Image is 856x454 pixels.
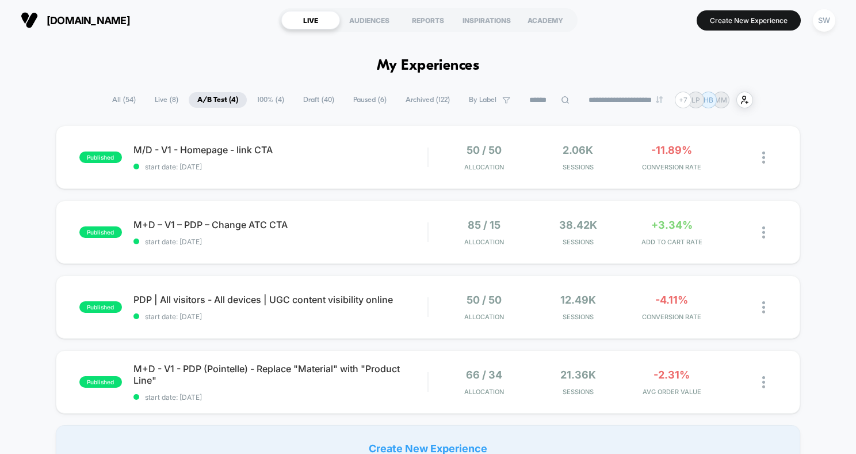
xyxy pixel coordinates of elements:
[762,152,765,164] img: close
[813,9,835,32] div: SW
[762,376,765,388] img: close
[133,237,428,246] span: start date: [DATE]
[377,58,480,74] h1: My Experiences
[560,294,596,306] span: 12.49k
[104,92,144,108] span: All ( 54 )
[563,144,593,156] span: 2.06k
[464,238,504,246] span: Allocation
[534,388,622,396] span: Sessions
[628,238,716,246] span: ADD TO CART RATE
[79,376,122,388] span: published
[146,92,187,108] span: Live ( 8 )
[675,92,691,108] div: + 7
[809,9,839,32] button: SW
[133,162,428,171] span: start date: [DATE]
[651,144,692,156] span: -11.89%
[464,163,504,171] span: Allocation
[281,11,340,29] div: LIVE
[762,301,765,313] img: close
[469,96,496,104] span: By Label
[467,144,502,156] span: 50 / 50
[466,369,502,381] span: 66 / 34
[457,11,516,29] div: INSPIRATIONS
[468,219,500,231] span: 85 / 15
[628,388,716,396] span: AVG ORDER VALUE
[133,219,428,230] span: M+D – V1 – PDP – Change ATC CTA
[79,301,122,313] span: published
[697,10,801,31] button: Create New Experience
[559,219,597,231] span: 38.42k
[249,92,293,108] span: 100% ( 4 )
[656,96,663,103] img: end
[628,313,716,321] span: CONVERSION RATE
[628,163,716,171] span: CONVERSION RATE
[133,312,428,321] span: start date: [DATE]
[189,92,247,108] span: A/B Test ( 4 )
[133,393,428,402] span: start date: [DATE]
[47,14,130,27] span: [DOMAIN_NAME]
[655,294,688,306] span: -4.11%
[704,96,713,104] p: HB
[762,226,765,239] img: close
[133,363,428,386] span: M+D - V1 - PDP (Pointelle) - Replace "Material" with "Product Line"
[651,219,693,231] span: +3.34%
[534,313,622,321] span: Sessions
[534,163,622,171] span: Sessions
[17,11,133,29] button: [DOMAIN_NAME]
[467,294,502,306] span: 50 / 50
[654,369,690,381] span: -2.31%
[79,152,122,163] span: published
[397,92,458,108] span: Archived ( 122 )
[133,144,428,156] span: M/D - V1 - Homepage - link CTA
[464,388,504,396] span: Allocation
[464,313,504,321] span: Allocation
[534,238,622,246] span: Sessions
[345,92,395,108] span: Paused ( 6 )
[399,11,457,29] div: REPORTS
[714,96,727,104] p: MM
[516,11,575,29] div: ACADEMY
[21,12,38,29] img: Visually logo
[79,226,122,238] span: published
[560,369,596,381] span: 21.36k
[340,11,399,29] div: AUDIENCES
[133,294,428,305] span: PDP | All visitors - All devices | UGC content visibility online
[295,92,343,108] span: Draft ( 40 )
[691,96,700,104] p: LP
